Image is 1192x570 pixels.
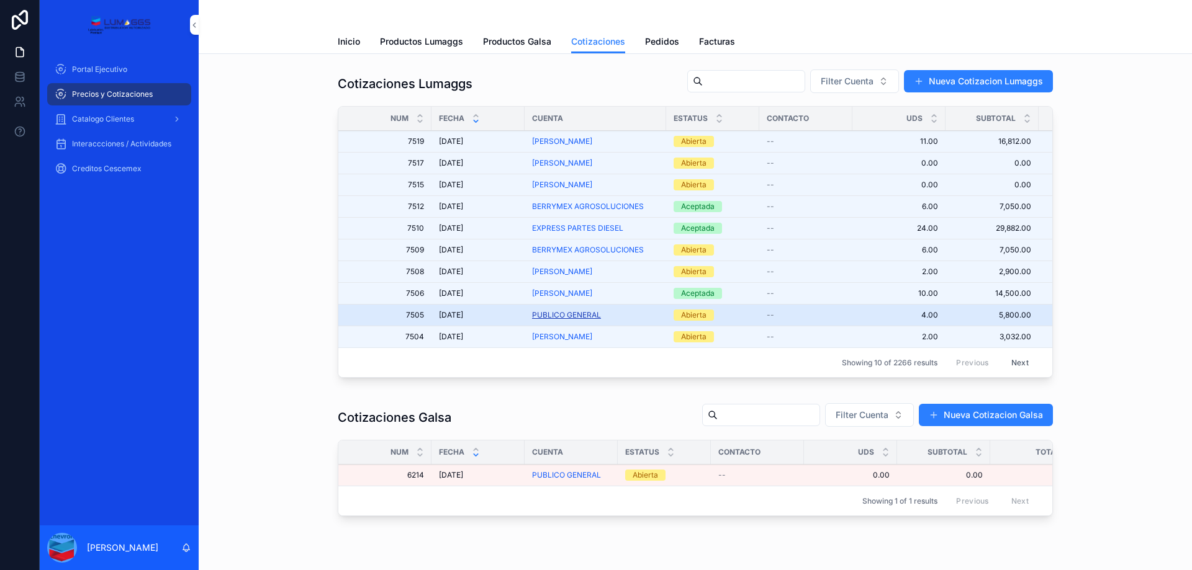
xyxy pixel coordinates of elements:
[532,180,592,190] a: [PERSON_NAME]
[674,266,752,277] a: Abierta
[353,288,424,298] a: 7506
[767,158,774,168] span: --
[1046,180,1124,190] span: $0.00
[439,332,517,342] a: [DATE]
[532,332,592,342] a: [PERSON_NAME]
[905,470,983,480] a: 0.00
[353,245,424,255] a: 7509
[532,470,601,480] a: PUBLICO GENERAL
[681,331,707,342] div: Abierta
[439,114,464,123] span: Fecha
[532,202,659,212] a: BERRYMEX AGROSOLUCIONES
[439,470,463,480] span: [DATE]
[439,332,463,342] span: [DATE]
[1046,202,1124,212] a: $7,614.00
[1046,136,1124,146] span: $18,156.96
[532,267,592,277] a: [PERSON_NAME]
[633,470,658,481] div: Abierta
[47,58,191,81] a: Portal Ejecutivo
[767,223,774,233] span: --
[1046,158,1124,168] a: $0.00
[439,288,463,298] span: [DATE]
[836,409,888,421] span: Filter Cuenta
[767,245,774,255] span: --
[953,136,1031,146] span: 16,812.00
[532,288,592,298] a: [PERSON_NAME]
[353,310,424,320] a: 7505
[1046,245,1124,255] span: $7,614.00
[439,202,463,212] span: [DATE]
[953,267,1031,277] a: 2,900.00
[571,30,625,54] a: Cotizaciones
[681,136,707,147] div: Abierta
[767,288,845,298] a: --
[860,158,938,168] span: 0.00
[353,202,424,212] a: 7512
[353,267,424,277] a: 7508
[47,158,191,180] a: Creditos Cescemex
[906,114,923,123] span: Uds
[674,288,752,299] a: Aceptada
[860,288,938,298] a: 10.00
[681,201,715,212] div: Aceptada
[681,288,715,299] div: Aceptada
[439,202,517,212] a: [DATE]
[718,447,761,457] span: Contacto
[953,202,1031,212] a: 7,050.00
[767,267,774,277] span: --
[767,202,845,212] a: --
[532,158,592,168] a: [PERSON_NAME]
[860,223,938,233] a: 24.00
[767,202,774,212] span: --
[439,136,517,146] a: [DATE]
[953,245,1031,255] a: 7,050.00
[860,310,938,320] span: 4.00
[338,30,360,55] a: Inicio
[353,470,424,480] a: 6214
[532,245,644,255] span: BERRYMEX AGROSOLUCIONES
[953,223,1031,233] a: 29,882.00
[860,245,938,255] a: 6.00
[1046,267,1124,277] a: $3,132.00
[439,310,517,320] a: [DATE]
[953,158,1031,168] a: 0.00
[532,332,659,342] a: [PERSON_NAME]
[645,30,679,55] a: Pedidos
[1003,353,1037,372] button: Next
[380,30,463,55] a: Productos Lumaggs
[767,223,845,233] a: --
[674,158,752,169] a: Abierta
[767,180,845,190] a: --
[571,35,625,48] span: Cotizaciones
[953,332,1031,342] a: 3,032.00
[681,244,707,256] div: Abierta
[72,139,171,149] span: Interaccciones / Actividades
[767,332,774,342] span: --
[483,30,551,55] a: Productos Galsa
[674,114,708,123] span: Estatus
[1046,332,1124,342] a: $3,274.56
[439,158,517,168] a: [DATE]
[439,136,463,146] span: [DATE]
[1046,223,1124,233] span: $32,272.56
[439,470,517,480] a: [DATE]
[72,164,142,174] span: Creditos Cescemex
[380,35,463,48] span: Productos Lumaggs
[353,180,424,190] a: 7515
[821,75,874,87] span: Filter Cuenta
[532,310,601,320] a: PUBLICO GENERAL
[439,180,463,190] span: [DATE]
